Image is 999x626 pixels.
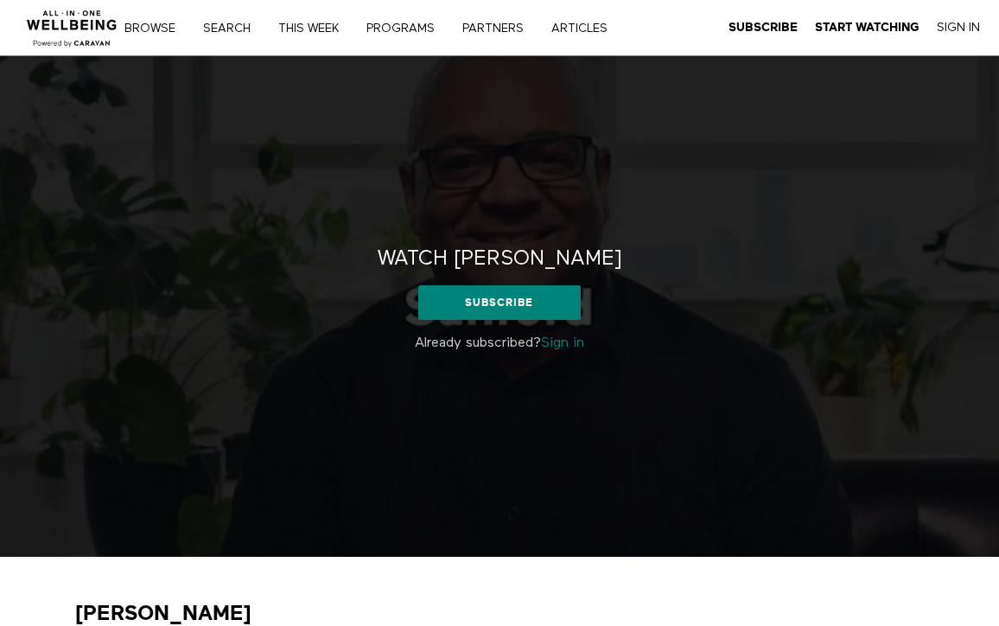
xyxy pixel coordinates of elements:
a: Browse [118,22,194,35]
strong: Start Watching [815,21,919,34]
a: ARTICLES [545,22,626,35]
p: Already subscribed? [330,333,669,354]
a: PARTNERS [456,22,542,35]
a: PROGRAMS [360,22,453,35]
a: Start Watching [815,20,919,35]
strong: Subscribe [729,21,798,34]
a: Subscribe [729,20,798,35]
h2: Watch [PERSON_NAME] [378,246,622,272]
a: Search [197,22,269,35]
a: THIS WEEK [272,22,357,35]
a: Sign in [541,336,584,350]
a: Subscribe [418,285,581,320]
nav: Primary [137,19,643,36]
a: Sign In [937,20,980,35]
